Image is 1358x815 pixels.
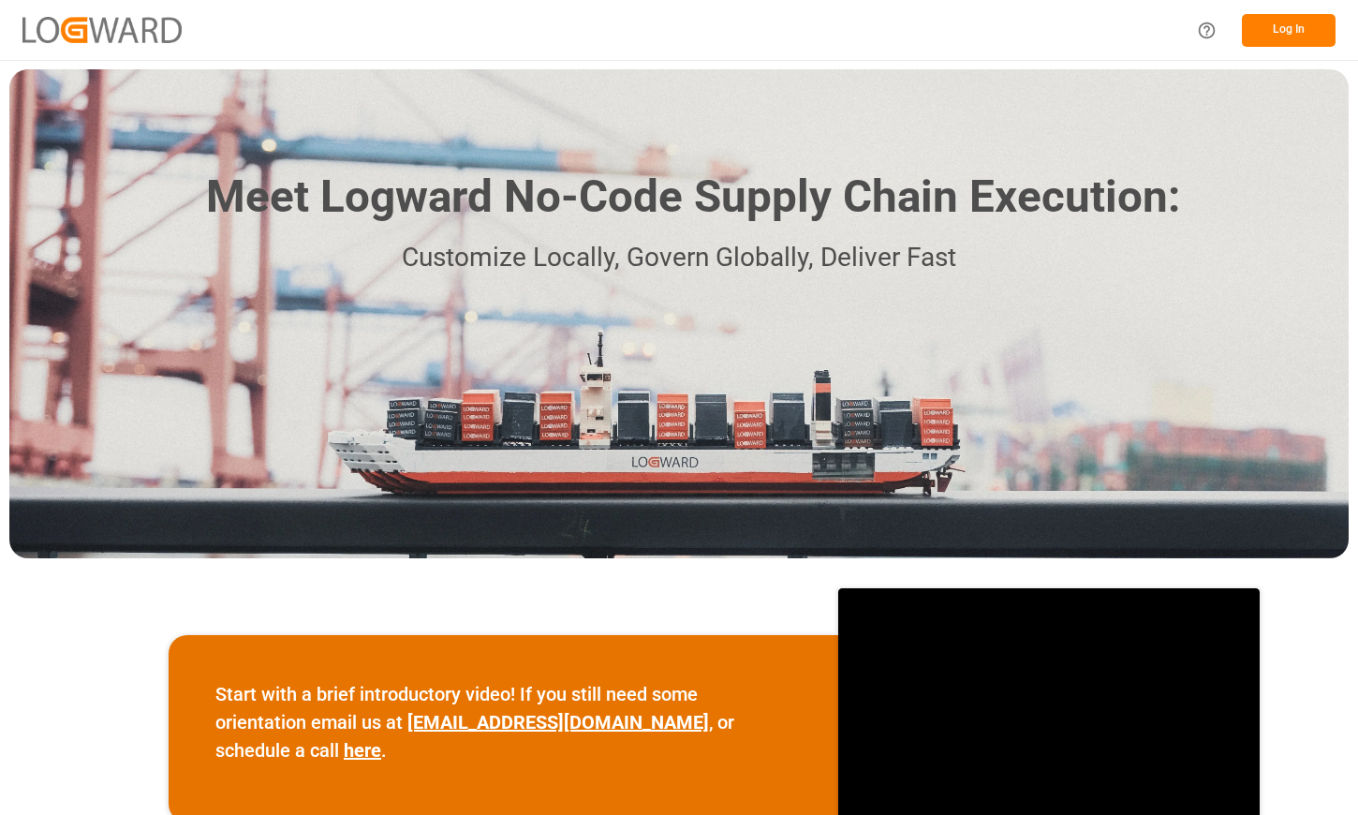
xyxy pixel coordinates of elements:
h1: Meet Logward No-Code Supply Chain Execution: [206,164,1180,230]
a: here [344,739,381,762]
button: Help Center [1186,9,1228,52]
p: Customize Locally, Govern Globally, Deliver Fast [178,237,1180,279]
img: Logward_new_orange.png [22,17,182,42]
p: Start with a brief introductory video! If you still need some orientation email us at , or schedu... [215,680,791,764]
button: Log In [1242,14,1336,47]
a: [EMAIL_ADDRESS][DOMAIN_NAME] [407,711,709,733]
